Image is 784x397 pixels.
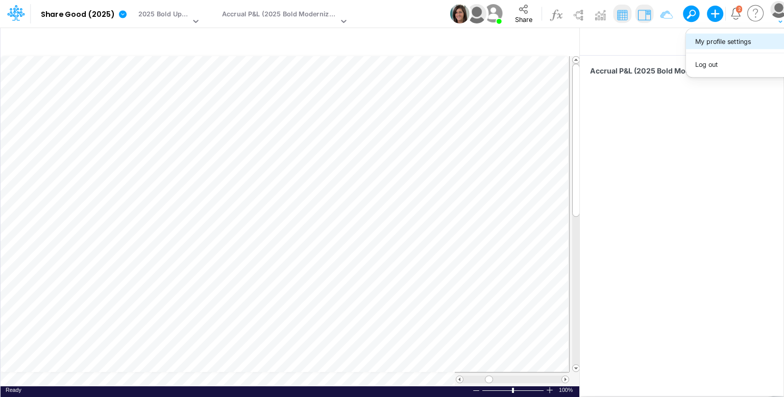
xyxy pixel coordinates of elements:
b: Share Good (2025) [41,10,114,19]
div: 2025 Bold Updated [138,9,190,21]
div: In Ready mode [6,386,21,394]
button: Share [507,1,540,27]
span: Ready [6,387,21,393]
iframe: FastComments [590,84,783,225]
div: Zoom In [546,386,554,394]
div: Zoom Out [472,387,480,394]
span: Share [515,15,532,23]
a: Notifications [730,8,742,19]
span: Accrual P&L (2025 Bold Modernization) [590,65,777,76]
img: User Image Icon [467,4,486,23]
div: 2 unread items [738,7,741,11]
div: Zoom [482,386,546,394]
img: User Image Icon [482,2,505,25]
img: User Image Icon [450,4,470,23]
span: 100% [559,386,574,394]
div: Zoom [512,388,514,393]
div: Accrual P&L (2025 Bold Modernization) [222,9,338,21]
input: Type a title here [9,32,357,53]
div: Zoom level [559,386,574,394]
